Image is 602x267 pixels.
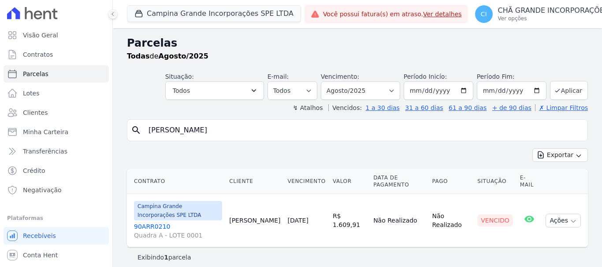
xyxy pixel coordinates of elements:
[159,52,208,60] strong: Agosto/2025
[4,104,109,121] a: Clientes
[134,222,222,240] a: 90ARR0210Quadra A - LOTE 0001
[449,104,487,111] a: 61 a 90 dias
[481,11,487,17] span: CI
[23,166,45,175] span: Crédito
[492,104,531,111] a: + de 90 dias
[370,169,428,194] th: Data de Pagamento
[23,186,62,194] span: Negativação
[127,52,150,60] strong: Todas
[535,104,588,111] a: ✗ Limpar Filtros
[329,169,370,194] th: Valor
[23,69,48,78] span: Parcelas
[7,213,105,223] div: Plataformas
[134,231,222,240] span: Quadra A - LOTE 0001
[131,125,141,135] i: search
[328,104,362,111] label: Vencidos:
[423,11,462,18] a: Ver detalhes
[23,251,58,260] span: Conta Hent
[329,194,370,247] td: R$ 1.609,91
[173,85,190,96] span: Todos
[517,169,543,194] th: E-mail
[23,147,67,156] span: Transferências
[4,65,109,83] a: Parcelas
[23,31,58,40] span: Visão Geral
[4,84,109,102] a: Lotes
[4,26,109,44] a: Visão Geral
[4,246,109,264] a: Conta Hent
[23,89,40,98] span: Lotes
[321,73,359,80] label: Vencimento:
[284,169,329,194] th: Vencimento
[4,181,109,199] a: Negativação
[532,148,588,162] button: Exportar
[293,104,323,111] label: ↯ Atalhos
[546,214,581,227] button: Ações
[226,194,284,247] td: [PERSON_NAME]
[477,214,513,227] div: Vencido
[4,162,109,179] a: Crédito
[428,194,474,247] td: Não Realizado
[23,108,48,117] span: Clientes
[404,73,447,80] label: Período Inicío:
[4,46,109,63] a: Contratos
[550,81,588,100] button: Aplicar
[23,128,68,136] span: Minha Carteira
[134,201,222,220] span: Campina Grande Incorporações SPE LTDA
[428,169,474,194] th: Pago
[268,73,289,80] label: E-mail:
[288,217,308,224] a: [DATE]
[165,81,264,100] button: Todos
[366,104,400,111] a: 1 a 30 dias
[165,73,194,80] label: Situação:
[405,104,443,111] a: 31 a 60 dias
[477,72,546,81] label: Período Fim:
[4,143,109,160] a: Transferências
[164,254,168,261] b: 1
[143,121,584,139] input: Buscar por nome do lote ou do cliente
[137,253,191,262] p: Exibindo parcela
[370,194,428,247] td: Não Realizado
[127,35,588,51] h2: Parcelas
[127,5,301,22] button: Campina Grande Incorporações SPE LTDA
[474,169,517,194] th: Situação
[4,227,109,245] a: Recebíveis
[127,51,208,62] p: de
[23,50,53,59] span: Contratos
[323,10,462,19] span: Você possui fatura(s) em atraso.
[127,169,226,194] th: Contrato
[4,123,109,141] a: Minha Carteira
[23,231,56,240] span: Recebíveis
